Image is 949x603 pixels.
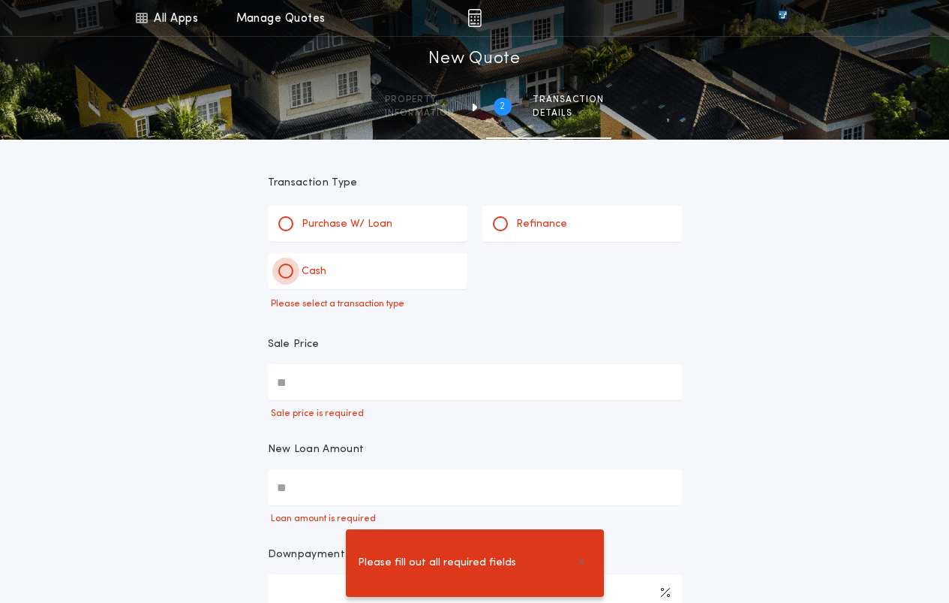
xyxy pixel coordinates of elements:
[302,217,392,232] p: Purchase W/ Loan
[533,107,604,119] span: details
[385,107,455,119] span: information
[467,9,482,27] img: img
[268,337,320,352] p: Sale Price
[385,94,455,106] span: Property
[268,408,682,420] p: Sale price is required
[268,513,682,525] p: Loan amount is required
[428,47,520,71] h1: New Quote
[751,11,814,26] img: vs-icon
[302,264,326,279] p: Cash
[533,94,604,106] span: Transaction
[268,364,682,400] input: Sale Price
[268,469,682,505] input: New Loan Amount
[358,555,516,571] span: Please fill out all required fields
[268,176,682,191] p: Transaction Type
[500,101,505,113] h2: 2
[268,442,365,457] p: New Loan Amount
[268,298,682,310] p: Please select a transaction type
[516,217,567,232] p: Refinance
